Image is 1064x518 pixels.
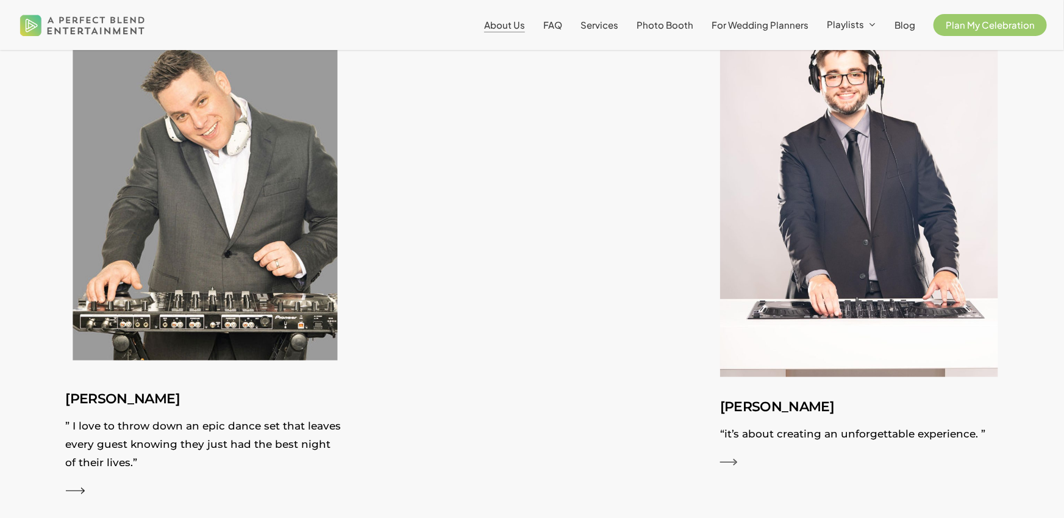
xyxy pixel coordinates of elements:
a: Plan My Celebration [934,20,1047,30]
a: About Us [484,20,525,30]
a: FAQ [543,20,562,30]
span: For Wedding Planners [712,19,809,31]
h3: [PERSON_NAME] [66,387,345,411]
a: Services [580,20,618,30]
a: For Wedding Planners [712,20,809,30]
p: ” I love to throw down an epic dance set that leaves every guest knowing they just had the best n... [66,417,345,478]
span: Playlists [827,18,864,30]
p: “it’s about creating an unforgettable experience. ” [720,425,999,449]
img: A Perfect Blend Entertainment [17,5,148,45]
span: Plan My Celebration [946,19,1035,31]
span: About Us [484,19,525,31]
a: Playlists [827,20,876,31]
a: Photo Booth [637,20,693,30]
span: Blog [894,19,915,31]
span: Photo Booth [637,19,693,31]
span: FAQ [543,19,562,31]
a: Blog [894,20,915,30]
h3: [PERSON_NAME] [720,395,999,419]
span: Services [580,19,618,31]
